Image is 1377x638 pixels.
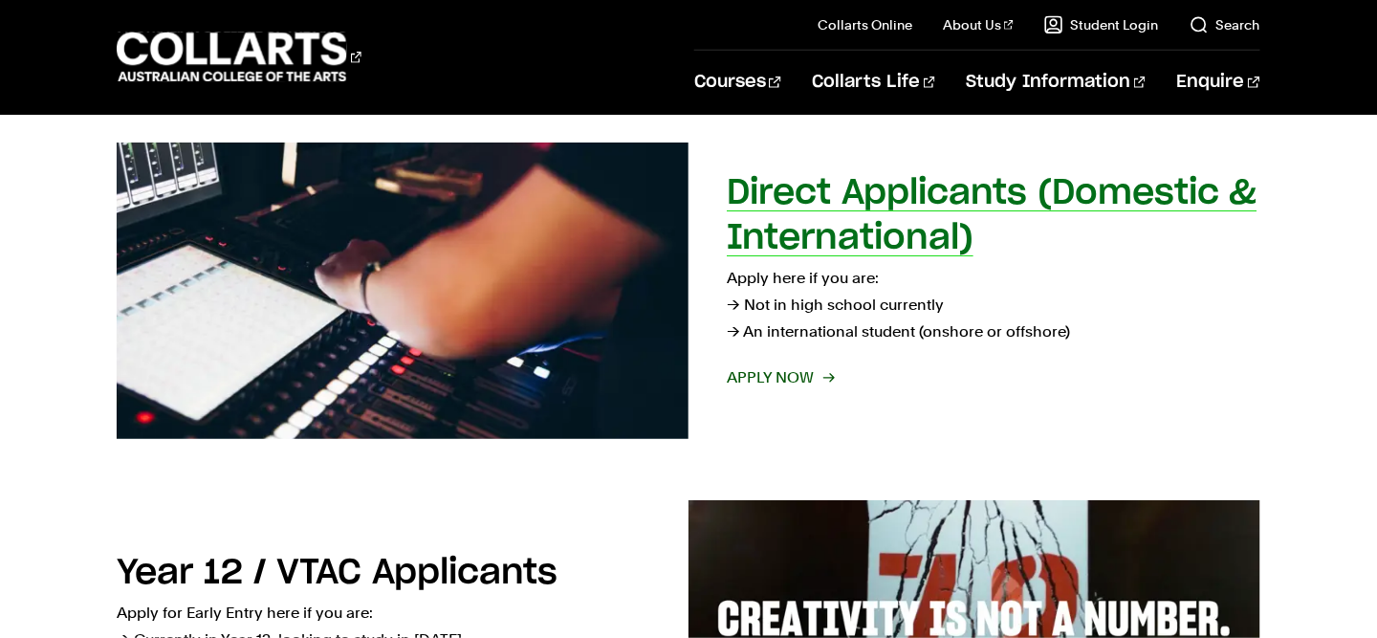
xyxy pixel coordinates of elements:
span: Apply now [727,364,833,391]
a: Courses [694,51,781,114]
h2: Year 12 / VTAC Applicants [117,556,557,590]
a: Collarts Life [812,51,935,114]
p: Apply here if you are: → Not in high school currently → An international student (onshore or offs... [727,265,1260,345]
div: Go to homepage [117,30,361,84]
a: Enquire [1176,51,1259,114]
a: Direct Applicants (Domestic & International) Apply here if you are:→ Not in high school currently... [117,143,1259,439]
a: Student Login [1044,15,1159,34]
a: Search [1190,15,1260,34]
a: Collarts Online [818,15,912,34]
a: Study Information [966,51,1146,114]
a: About Us [943,15,1014,34]
h2: Direct Applicants (Domestic & International) [727,176,1257,255]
